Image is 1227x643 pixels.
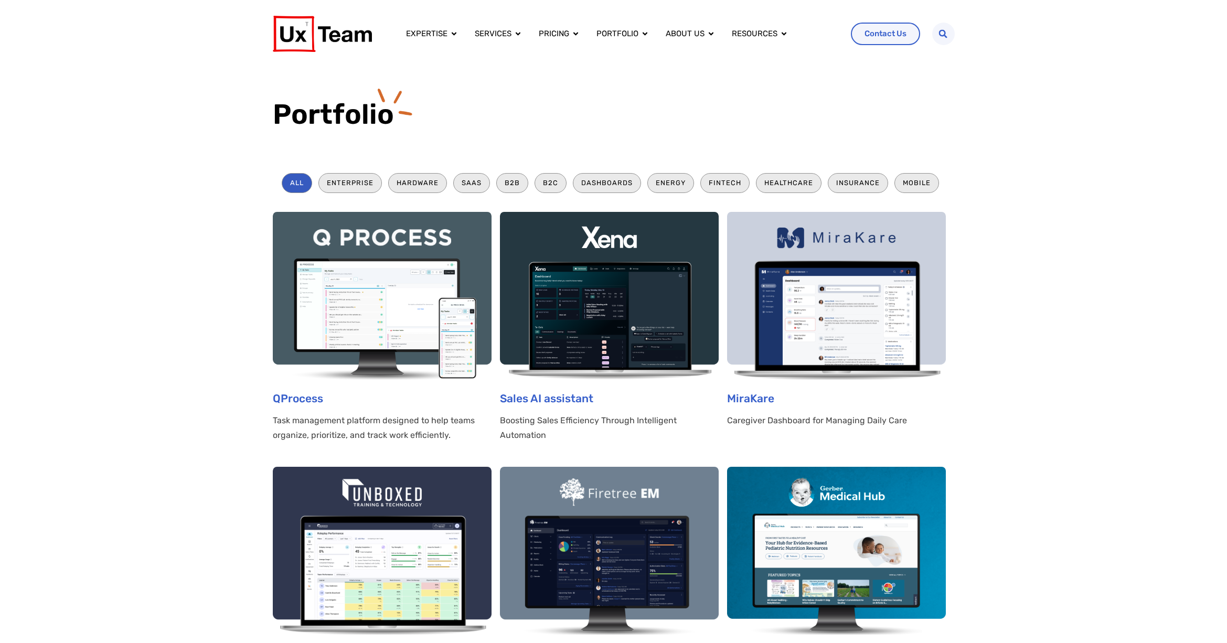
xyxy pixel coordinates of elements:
a: QProcess [273,392,323,405]
span: Contact Us [865,30,906,38]
div: Search [932,23,955,45]
a: Resources [732,28,777,40]
img: Caregiver Dashboard for Managing Daily Care [727,212,946,380]
p: Boosting Sales Efficiency Through Intelligent Automation [500,413,719,443]
a: Pricing [539,28,569,40]
img: Boosting Sales Efficiency Through Intelligent Automation [500,212,719,380]
img: UX Team Logo [273,16,372,52]
a: About us [666,28,705,40]
li: Dashboards [573,173,641,192]
li: Mobile [894,173,939,192]
li: All [282,173,312,192]
nav: Menu [398,24,842,44]
div: Menu Toggle [398,24,842,44]
img: Gerber Portfolio on computer screen [727,467,946,635]
img: Management dashboard for AI-driven skill training [273,467,492,635]
img: Firetree EM Client drug treatment software [500,467,719,635]
li: Hardware [388,173,447,192]
li: Energy [647,173,694,192]
li: Insurance [828,173,888,192]
h1: Portfolio [273,97,955,131]
a: Services [475,28,511,40]
li: Enterprise [318,173,382,192]
a: MiraKare [727,392,774,405]
a: Sales AI assistant [500,392,593,405]
a: Expertise [406,28,447,40]
li: SaaS [453,173,490,192]
li: B2B [496,173,528,192]
li: B2C [535,173,567,192]
li: Healthcare [756,173,821,192]
a: Portfolio [596,28,638,40]
a: Contact Us [851,23,920,45]
img: Dashboard for a task management software [273,212,492,380]
p: Caregiver Dashboard for Managing Daily Care [727,413,946,428]
li: Fintech [700,173,750,192]
p: Task management platform designed to help teams organize, prioritize, and track work efficiently. [273,413,492,443]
